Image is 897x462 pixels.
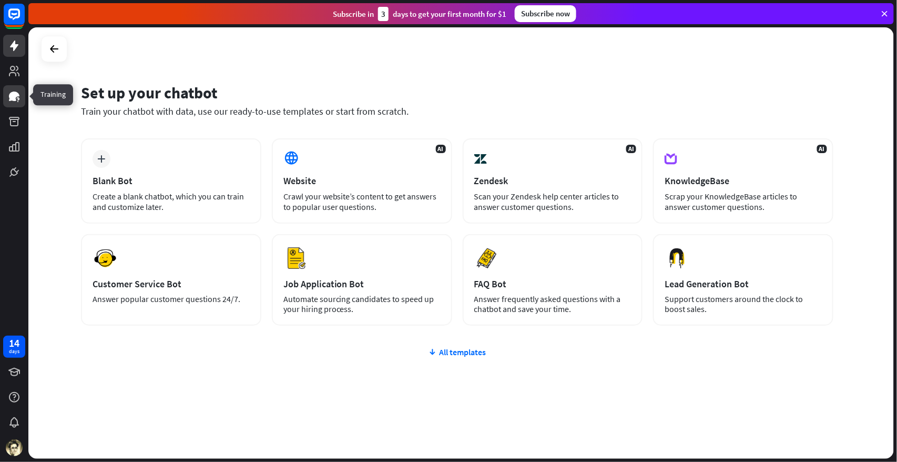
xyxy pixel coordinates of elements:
div: All templates [81,347,833,357]
div: Subscribe in days to get your first month for $1 [333,7,506,21]
div: Answer frequently asked questions with a chatbot and save your time. [474,294,631,314]
div: Scan your Zendesk help center articles to answer customer questions. [474,191,631,212]
div: Set up your chatbot [81,83,833,103]
div: Zendesk [474,175,631,187]
a: 14 days [3,336,25,358]
i: plus [98,155,106,163]
span: AI [436,145,446,153]
div: days [9,348,19,355]
div: 3 [378,7,389,21]
div: Support customers around the clock to boost sales. [665,294,822,314]
div: Lead Generation Bot [665,278,822,290]
div: Automate sourcing candidates to speed up your hiring process. [283,294,441,314]
div: Answer popular customer questions 24/7. [93,294,250,304]
div: Blank Bot [93,175,250,187]
div: Subscribe now [515,5,576,22]
span: AI [817,145,827,153]
span: AI [626,145,636,153]
div: Scrap your KnowledgeBase articles to answer customer questions. [665,191,822,212]
div: Job Application Bot [283,278,441,290]
div: Create a blank chatbot, which you can train and customize later. [93,191,250,212]
button: Open LiveChat chat widget [8,4,40,36]
div: Crawl your website’s content to get answers to popular user questions. [283,191,441,212]
div: FAQ Bot [474,278,631,290]
div: 14 [9,338,19,348]
div: Train your chatbot with data, use our ready-to-use templates or start from scratch. [81,105,833,117]
div: Website [283,175,441,187]
div: Customer Service Bot [93,278,250,290]
div: KnowledgeBase [665,175,822,187]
